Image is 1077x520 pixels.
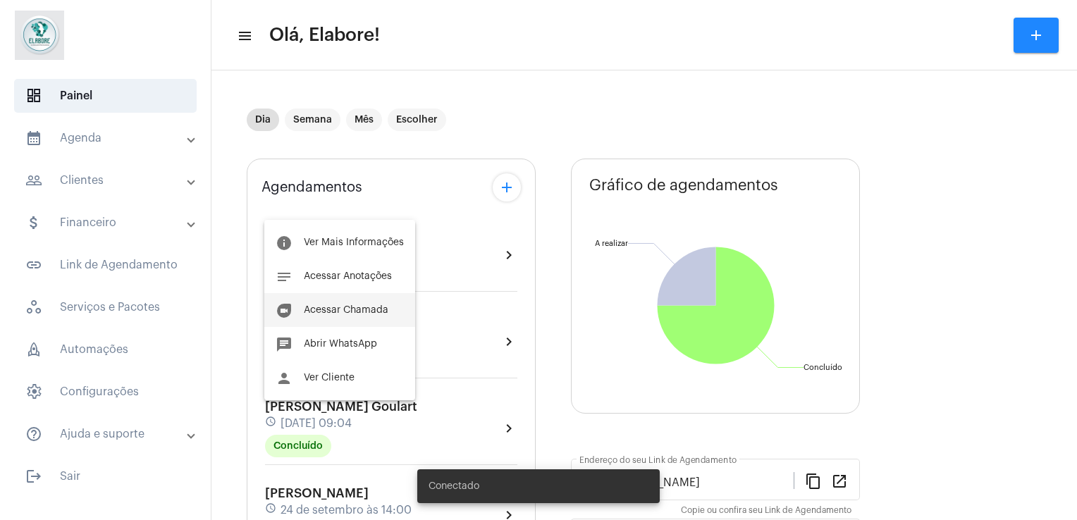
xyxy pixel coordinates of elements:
mat-icon: info [276,235,293,252]
span: Acessar Chamada [304,305,388,315]
span: Ver Mais Informações [304,237,404,247]
mat-icon: duo [276,302,293,319]
span: Ver Cliente [304,373,355,383]
span: Acessar Anotações [304,271,392,281]
mat-icon: chat [276,336,293,353]
span: Abrir WhatsApp [304,339,377,349]
mat-icon: person [276,370,293,387]
mat-icon: notes [276,268,293,285]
